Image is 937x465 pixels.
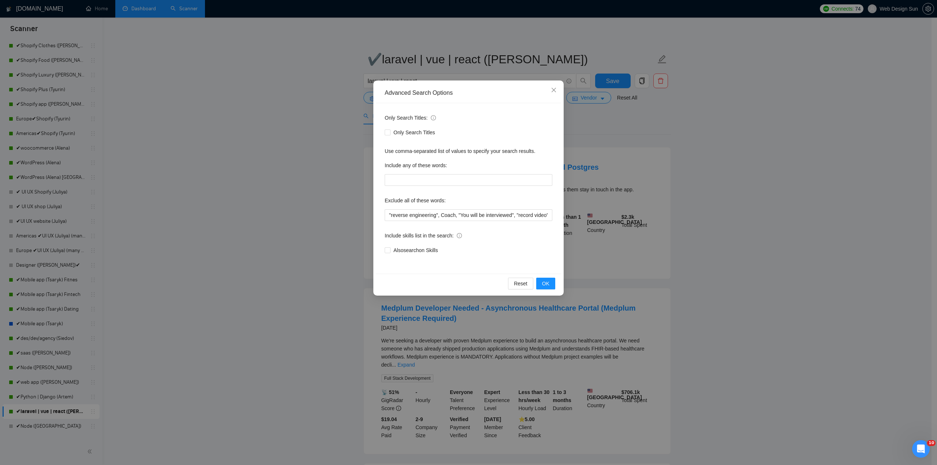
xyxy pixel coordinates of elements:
span: info-circle [457,233,462,238]
button: Close [544,80,564,100]
div: Advanced Search Options [385,89,552,97]
span: OK [542,280,549,288]
button: Reset [508,278,533,289]
span: 10 [927,440,936,446]
span: close [551,87,557,93]
button: OK [536,278,555,289]
iframe: Intercom live chat [912,440,930,458]
label: Include any of these words: [385,160,447,171]
div: Use comma-separated list of values to specify your search results. [385,147,552,155]
span: info-circle [431,115,436,120]
span: Also search on Skills [391,246,441,254]
label: Exclude all of these words: [385,195,446,206]
span: Only Search Titles [391,128,438,136]
span: Reset [514,280,527,288]
span: Include skills list in the search: [385,232,462,240]
span: Only Search Titles: [385,114,436,122]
